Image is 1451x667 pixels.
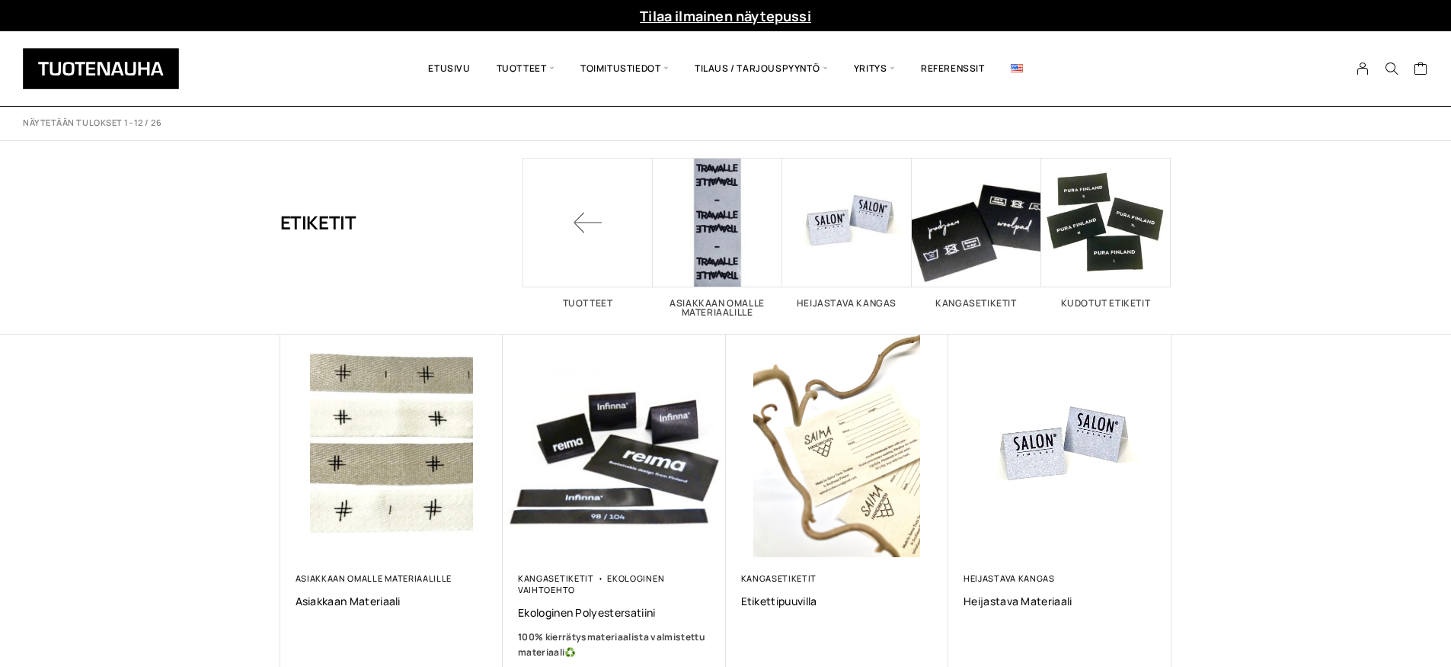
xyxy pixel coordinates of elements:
p: ♻️ [518,630,711,660]
h2: Kudotut etiketit [1041,299,1171,308]
a: Heijastava kangas [964,572,1055,584]
span: Tilaus / Tarjouspyyntö [682,43,841,95]
h2: Tuotteet [523,299,653,308]
a: Kangasetiketit [741,572,817,584]
a: My Account [1348,62,1378,75]
b: 100% kierrätysmateriaalista valmistettu materiaali [518,630,705,659]
a: Cart [1414,61,1428,79]
a: Ekologinen polyestersatiini [518,605,711,620]
button: Search [1377,62,1406,75]
a: Referenssit [908,43,998,95]
a: Visit product category Asiakkaan omalle materiaalille [653,158,782,317]
a: Visit product category Kudotut etiketit [1041,158,1171,308]
span: Yritys [841,43,908,95]
a: 100% kierrätysmateriaalista valmistettu materiaali♻️ [518,630,711,660]
a: Asiakkaan omalle materiaalille [296,572,452,584]
img: English [1011,64,1023,72]
a: Etikettipuuvilla [741,594,934,608]
p: Näytetään tulokset 1–12 / 26 [23,117,161,129]
a: Kangasetiketit [518,572,594,584]
a: Asiakkaan materiaali [296,594,488,608]
a: Ekologinen vaihtoehto [518,572,664,595]
a: Visit product category Kangasetiketit [912,158,1041,308]
a: Heijastava materiaali [964,594,1156,608]
a: Visit product category Heijastava kangas [782,158,912,308]
a: Etusivu [415,43,483,95]
h2: Asiakkaan omalle materiaalille [653,299,782,317]
img: Tuotenauha Oy [23,48,179,89]
h2: Kangasetiketit [912,299,1041,308]
span: Tuotteet [484,43,567,95]
a: Tuotteet [523,158,653,308]
span: Toimitustiedot [567,43,682,95]
h1: Etiketit [280,158,356,287]
a: Tilaa ilmainen näytepussi [640,7,811,25]
h2: Heijastava kangas [782,299,912,308]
